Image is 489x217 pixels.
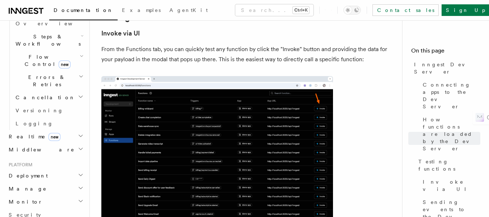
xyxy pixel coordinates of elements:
[6,146,75,153] span: Middleware
[343,6,361,14] button: Toggle dark mode
[6,143,85,156] button: Middleware
[6,198,43,205] span: Monitor
[13,94,75,101] span: Cancellation
[118,2,165,20] a: Examples
[420,175,480,196] a: Invoke via UI
[49,133,60,141] span: new
[13,104,85,117] a: Versioning
[16,108,63,113] span: Versioning
[372,4,439,16] a: Contact sales
[13,91,85,104] button: Cancellation
[6,195,85,208] button: Monitor
[6,162,33,168] span: Platform
[169,7,208,13] span: AgentKit
[165,2,212,20] a: AgentKit
[6,133,60,140] span: Realtime
[6,182,85,195] button: Manage
[6,169,85,182] button: Deployment
[16,21,90,26] span: Overview
[13,53,80,68] span: Flow Control
[420,113,480,155] a: How functions are loaded by the Dev Server
[411,58,480,78] a: Inngest Dev Server
[423,178,480,193] span: Invoke via UI
[16,121,53,126] span: Logging
[414,61,480,75] span: Inngest Dev Server
[411,46,480,58] h4: On this page
[416,155,480,175] a: Testing functions
[13,74,79,88] span: Errors & Retries
[101,28,140,38] a: Invoke via UI
[13,17,85,30] a: Overview
[420,78,480,113] a: Connecting apps to the Dev Server
[6,130,85,143] button: Realtimenew
[293,7,309,14] kbd: Ctrl+K
[418,158,480,172] span: Testing functions
[13,30,85,50] button: Steps & Workflows
[423,116,480,152] span: How functions are loaded by the Dev Server
[235,4,313,16] button: Search...Ctrl+K
[6,17,85,130] div: Inngest Functions
[423,81,480,110] span: Connecting apps to the Dev Server
[13,50,85,71] button: Flow Controlnew
[49,2,118,20] a: Documentation
[6,185,47,192] span: Manage
[101,44,391,64] p: From the Functions tab, you can quickly test any function by click the "Invoke" button and provid...
[6,172,48,179] span: Deployment
[54,7,113,13] span: Documentation
[13,71,85,91] button: Errors & Retries
[122,7,161,13] span: Examples
[13,117,85,130] a: Logging
[59,60,71,68] span: new
[13,33,81,47] span: Steps & Workflows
